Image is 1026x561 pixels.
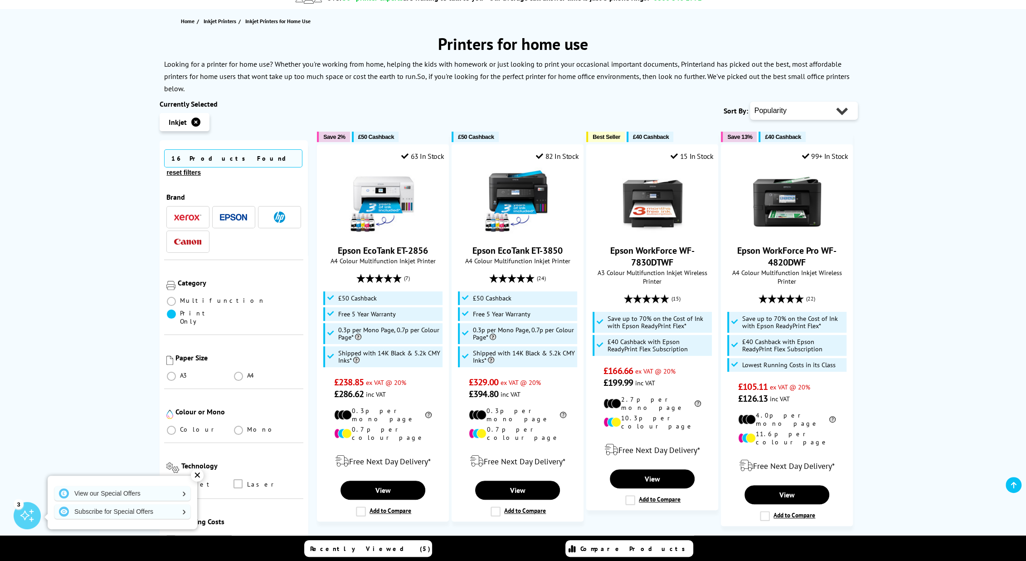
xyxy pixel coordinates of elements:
[14,499,24,509] div: 3
[742,338,845,353] span: £40 Cashback with Epson ReadyPrint Flex Subscription
[179,517,301,526] div: Running Costs
[404,270,410,287] span: (7)
[738,393,768,404] span: £126.13
[802,152,848,161] div: 99+ In Stock
[742,361,836,369] span: Lowest Running Costs in its Class
[401,152,444,161] div: 63 In Stock
[744,485,829,504] a: View
[166,410,173,419] img: Colour or Mono
[358,133,394,140] span: £50 Cashback
[591,437,713,463] div: modal_delivery
[166,356,173,365] img: Paper Size
[175,353,301,362] div: Paper Size
[247,371,255,379] span: A4
[627,132,673,142] button: £40 Cashback
[759,132,805,142] button: £40 Cashback
[565,540,693,557] a: Compare Products
[806,290,815,307] span: (22)
[610,469,694,488] a: View
[338,245,428,256] a: Epson EcoTank ET-2856
[593,133,620,140] span: Best Seller
[247,425,277,433] span: Mono
[217,211,250,223] button: Epson
[580,545,690,553] span: Compare Products
[608,338,710,353] span: £40 Cashback with Epson ReadyPrint Flex Subscription
[160,33,867,54] h1: Printers for home use
[180,425,218,433] span: Colour
[338,326,441,341] span: 0.3p per Mono Page, 0.7p per Colour Page*
[334,388,364,400] span: £286.62
[610,245,695,268] a: Epson WorkForce WF-7830DTWF
[180,309,234,325] span: Print Only
[334,425,432,442] li: 0.7p per colour page
[491,507,546,517] label: Add to Compare
[635,367,676,375] span: ex VAT @ 20%
[317,132,350,142] button: Save 2%
[457,256,579,265] span: A4 Colour Multifunction Inkjet Printer
[169,118,187,127] span: Inkjet
[174,239,201,245] img: Canon
[473,310,530,318] span: Free 5 Year Warranty
[204,16,238,26] a: Inkjet Printers
[469,376,498,388] span: £329.00
[334,407,432,423] li: 0.3p per mono page
[166,463,180,473] img: Technology
[633,133,669,140] span: £40 Cashback
[340,481,425,500] a: View
[334,376,364,388] span: £238.85
[164,149,302,167] span: 16 Products Found
[322,448,444,474] div: modal_delivery
[737,245,836,268] a: Epson WorkForce Pro WF-4820DWF
[738,430,836,446] li: 11.6p per colour page
[191,469,204,482] div: ✕
[501,378,541,387] span: ex VAT @ 20%
[247,479,277,489] span: Laser
[180,296,265,305] span: Multifunction
[323,133,345,140] span: Save 2%
[765,133,801,140] span: £40 Cashback
[469,407,566,423] li: 0.3p per mono page
[738,381,768,393] span: £105.11
[356,507,411,517] label: Add to Compare
[349,228,417,237] a: Epson EcoTank ET-2856
[322,256,444,265] span: A4 Colour Multifunction Inkjet Printer
[54,486,190,501] a: View our Special Offers
[181,16,197,26] a: Home
[164,59,841,81] p: Looking for a printer for home use? Whether you're working from home, helping the kids with homew...
[475,481,559,500] a: View
[458,133,494,140] span: £50 Cashback
[603,395,701,412] li: 2.7p per mono page
[263,211,296,223] button: HP
[366,378,406,387] span: ex VAT @ 20%
[484,167,552,236] img: Epson EcoTank ET-3850
[726,453,848,478] div: modal_delivery
[473,349,575,364] span: Shipped with 14K Black & 5.2k CMY Inks*
[586,132,625,142] button: Best Seller
[753,228,821,237] a: Epson WorkForce Pro WF-4820DWF
[671,152,713,161] div: 15 In Stock
[753,167,821,236] img: Epson WorkForce Pro WF-4820DWF
[473,326,575,341] span: 0.3p per Mono Page, 0.7p per Colour Page*
[174,214,201,221] img: Xerox
[603,365,633,377] span: £166.66
[625,495,681,505] label: Add to Compare
[473,295,511,302] span: £50 Cashback
[245,18,311,25] span: Inkjet Printers for Home Use
[164,168,204,177] button: reset filters
[618,228,686,237] a: Epson WorkForce WF-7830DTWF
[537,270,546,287] span: (24)
[304,540,432,557] a: Recently Viewed (5)
[469,388,498,400] span: £394.80
[274,212,285,223] img: HP
[175,407,301,416] div: Colour or Mono
[352,132,399,142] button: £50 Cashback
[603,377,633,389] span: £199.99
[54,504,190,519] a: Subscribe for Special Offers
[484,228,552,237] a: Epson EcoTank ET-3850
[178,278,301,287] div: Category
[160,99,308,108] div: Currently Selected
[671,290,681,307] span: (15)
[171,236,204,248] button: Canon
[338,310,396,318] span: Free 5 Year Warranty
[608,315,710,330] span: Save up to 70% on the Cost of Ink with Epson ReadyPrint Flex*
